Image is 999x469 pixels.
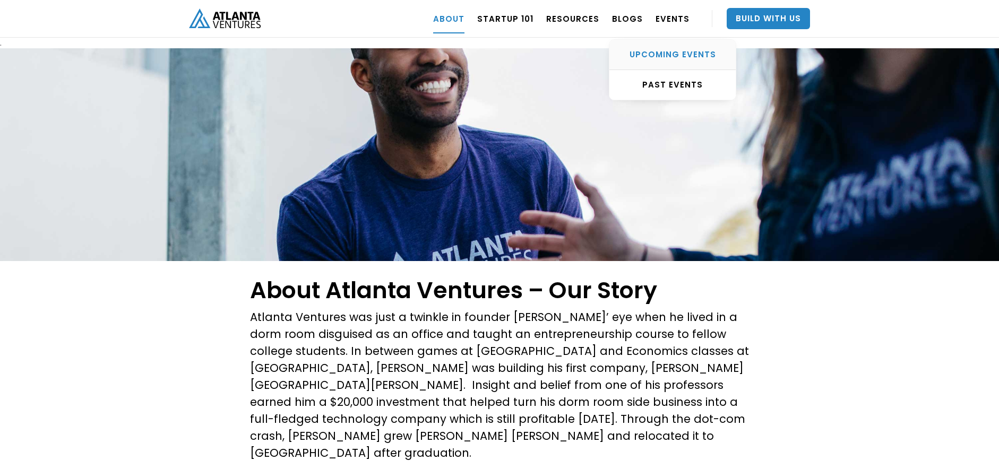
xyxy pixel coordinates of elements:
[609,80,736,90] div: PAST EVENTS
[477,4,533,33] a: Startup 101
[609,70,736,100] a: PAST EVENTS
[727,8,810,29] a: Build With Us
[250,309,749,462] p: Atlanta Ventures was just a twinkle in founder [PERSON_NAME]’ eye when he lived in a dorm room di...
[546,4,599,33] a: RESOURCES
[612,4,643,33] a: BLOGS
[433,4,464,33] a: ABOUT
[609,49,736,60] div: UPCOMING EVENTS
[250,277,749,303] h1: About Atlanta Ventures – Our Story
[609,40,736,70] a: UPCOMING EVENTS
[656,4,690,33] a: EVENTS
